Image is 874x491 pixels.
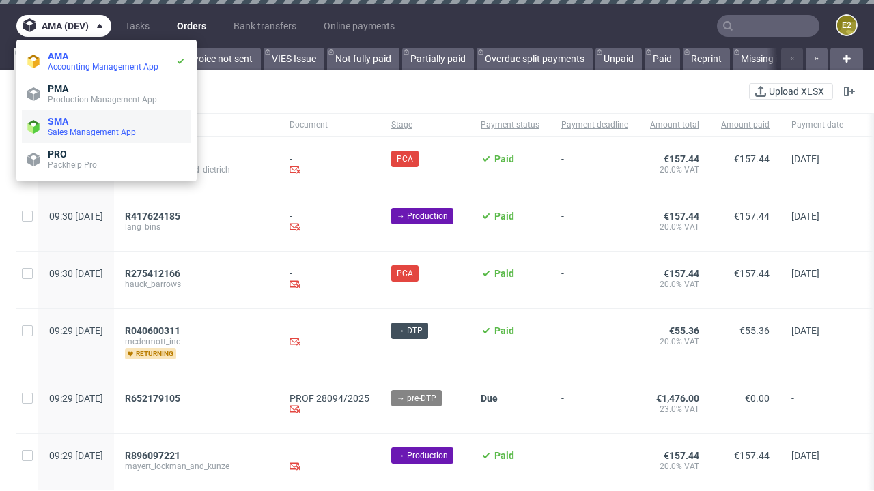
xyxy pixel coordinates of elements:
[494,153,514,164] span: Paid
[49,325,103,336] span: 09:29 [DATE]
[117,15,158,37] a: Tasks
[48,116,68,127] span: SMA
[125,279,268,290] span: hauck_barrows
[125,268,180,279] span: R275412166
[125,325,180,336] span: R040600311
[125,325,183,336] a: R040600311
[650,404,699,415] span: 23.0% VAT
[791,450,819,461] span: [DATE]
[225,15,305,37] a: Bank transfers
[739,325,770,336] span: €55.36
[791,211,819,222] span: [DATE]
[169,15,214,37] a: Orders
[178,48,261,70] a: Invoice not sent
[315,15,403,37] a: Online payments
[561,119,628,131] span: Payment deadline
[22,110,191,143] a: SMASales Management App
[650,222,699,233] span: 20.0% VAT
[595,48,642,70] a: Unpaid
[48,62,158,72] span: Accounting Management App
[397,153,413,165] span: PCA
[48,95,157,104] span: Production Management App
[16,15,111,37] button: ama (dev)
[125,450,180,461] span: R896097221
[494,268,514,279] span: Paid
[125,268,183,279] a: R275412166
[494,450,514,461] span: Paid
[721,119,770,131] span: Amount paid
[650,461,699,472] span: 20.0% VAT
[749,83,833,100] button: Upload XLSX
[766,87,827,96] span: Upload XLSX
[561,450,628,474] span: -
[14,48,53,70] a: All
[561,153,628,177] span: -
[290,325,369,349] div: -
[290,119,369,131] span: Document
[645,48,680,70] a: Paid
[290,153,369,177] div: -
[683,48,730,70] a: Reprint
[48,83,68,94] span: PMA
[477,48,593,70] a: Overdue split payments
[125,461,268,472] span: mayert_lockman_and_kunze
[125,211,180,222] span: R417624185
[745,393,770,404] span: €0.00
[125,450,183,461] a: R896097221
[650,279,699,290] span: 20.0% VAT
[650,164,699,175] span: 20.0% VAT
[664,153,699,164] span: €157.44
[397,392,436,404] span: → pre-DTP
[791,268,819,279] span: [DATE]
[125,393,180,404] span: R652179105
[397,325,423,337] span: → DTP
[49,450,103,461] span: 09:29 [DATE]
[290,450,369,474] div: -
[264,48,324,70] a: VIES Issue
[391,119,459,131] span: Stage
[22,143,191,176] a: PROPackhelp Pro
[481,119,539,131] span: Payment status
[290,393,369,404] a: PROF 28094/2025
[397,210,448,222] span: → Production
[48,128,136,137] span: Sales Management App
[494,211,514,222] span: Paid
[327,48,399,70] a: Not fully paid
[48,149,67,160] span: PRO
[125,336,268,347] span: mcdermott_inc
[42,21,89,31] span: ama (dev)
[125,222,268,233] span: lang_bins
[397,449,448,462] span: → Production
[734,211,770,222] span: €157.44
[650,336,699,347] span: 20.0% VAT
[402,48,474,70] a: Partially paid
[49,393,103,404] span: 09:29 [DATE]
[664,211,699,222] span: €157.44
[125,348,176,359] span: returning
[481,393,498,404] span: Due
[791,393,843,417] span: -
[791,325,819,336] span: [DATE]
[656,393,699,404] span: €1,476.00
[290,268,369,292] div: -
[494,325,514,336] span: Paid
[664,450,699,461] span: €157.44
[650,119,699,131] span: Amount total
[791,153,819,164] span: [DATE]
[561,211,628,235] span: -
[669,325,699,336] span: €55.36
[734,450,770,461] span: €157.44
[22,78,191,110] a: PMAProduction Management App
[561,325,628,359] span: -
[734,268,770,279] span: €157.44
[837,16,856,35] figcaption: e2
[664,268,699,279] span: €157.44
[397,267,413,280] span: PCA
[733,48,813,70] a: Missing invoice
[561,393,628,417] span: -
[49,268,103,279] span: 09:30 [DATE]
[48,50,68,61] span: AMA
[290,211,369,235] div: -
[49,211,103,222] span: 09:30 [DATE]
[791,119,843,131] span: Payment date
